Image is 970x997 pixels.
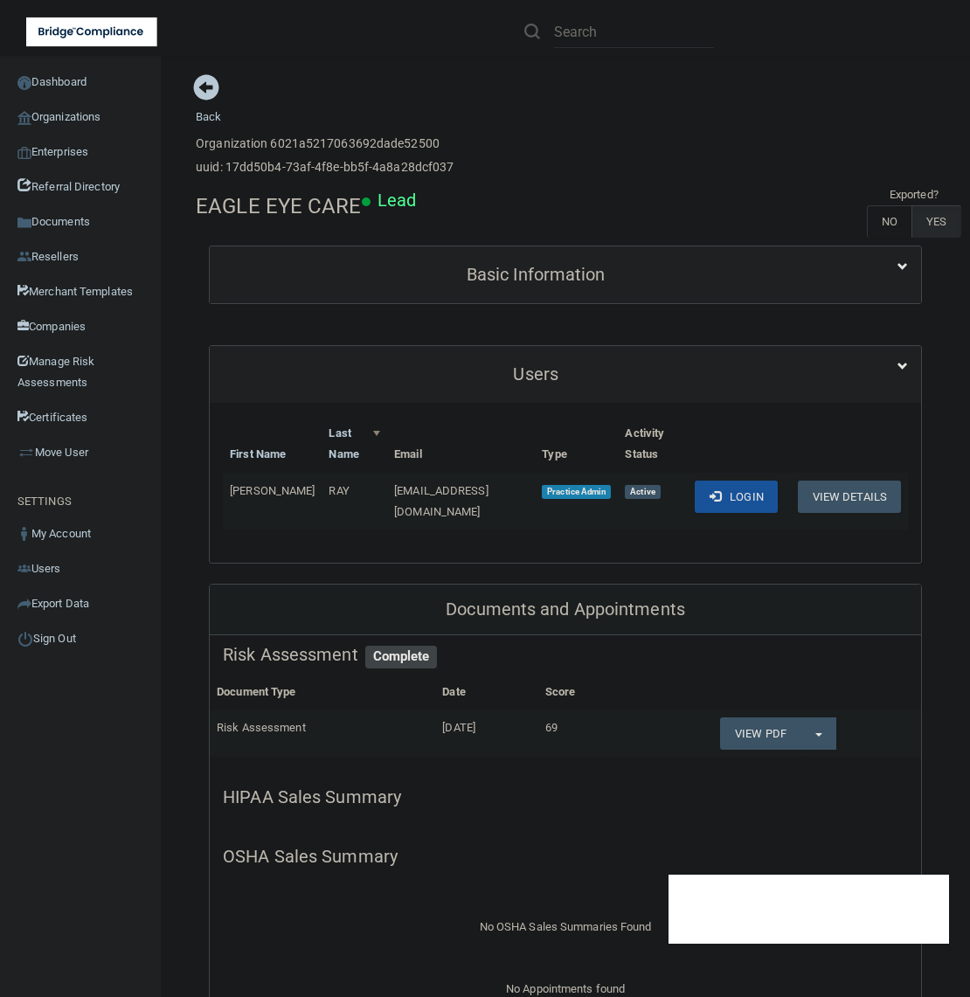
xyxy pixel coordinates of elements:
th: Date [435,675,538,710]
img: bridge_compliance_login_screen.278c3ca4.svg [26,14,157,50]
h5: Basic Information [223,265,849,284]
p: Lead [378,184,416,217]
div: No OSHA Sales Summaries Found [210,896,921,959]
label: NO [867,205,911,238]
td: Exported? [867,184,961,205]
h6: uuid: 17dd50b4-73af-4f8e-bb5f-4a8a28dcf037 [196,161,454,174]
span: Active [625,485,660,499]
label: YES [911,205,960,238]
span: Complete [365,646,438,668]
span: [EMAIL_ADDRESS][DOMAIN_NAME] [394,484,488,518]
h4: EAGLE EYE CARE [196,195,361,218]
img: icon-users.e205127d.png [17,562,31,576]
td: Risk Assessment [210,710,435,757]
th: Document Type [210,675,435,710]
a: Back [196,89,221,123]
td: [DATE] [435,710,538,757]
th: Type [535,416,618,473]
span: RAY [329,484,349,497]
a: Users [223,355,908,394]
td: 69 [538,710,635,757]
span: [PERSON_NAME] [230,484,315,497]
th: Activity Status [618,416,688,473]
h5: OSHA Sales Summary [223,847,908,866]
img: enterprise.0d942306.png [17,147,31,159]
span: Practice Admin [542,485,611,499]
th: Email [387,416,535,473]
input: Search [554,16,714,48]
button: Login [695,481,778,513]
h6: Organization 6021a5217063692dade52500 [196,137,454,150]
img: icon-export.b9366987.png [17,597,31,611]
img: ic-search.3b580494.png [524,24,540,39]
th: Score [538,675,635,710]
img: ic_user_dark.df1a06c3.png [17,527,31,541]
img: ic_dashboard_dark.d01f4a41.png [17,76,31,90]
a: First Name [230,444,286,465]
img: ic_reseller.de258add.png [17,250,31,264]
img: briefcase.64adab9b.png [17,444,35,461]
img: icon-documents.8dae5593.png [17,216,31,230]
button: View Details [798,481,901,513]
img: ic_power_dark.7ecde6b1.png [17,631,33,647]
a: Last Name [329,423,380,465]
h5: Risk Assessment [223,645,908,664]
h5: Users [223,364,849,384]
div: Documents and Appointments [210,585,921,635]
h5: HIPAA Sales Summary [223,787,908,807]
a: View PDF [720,717,800,750]
a: Basic Information [223,255,908,294]
label: SETTINGS [17,491,72,512]
img: organization-icon.f8decf85.png [17,111,31,125]
iframe: Drift Widget Chat Controller [669,875,949,944]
